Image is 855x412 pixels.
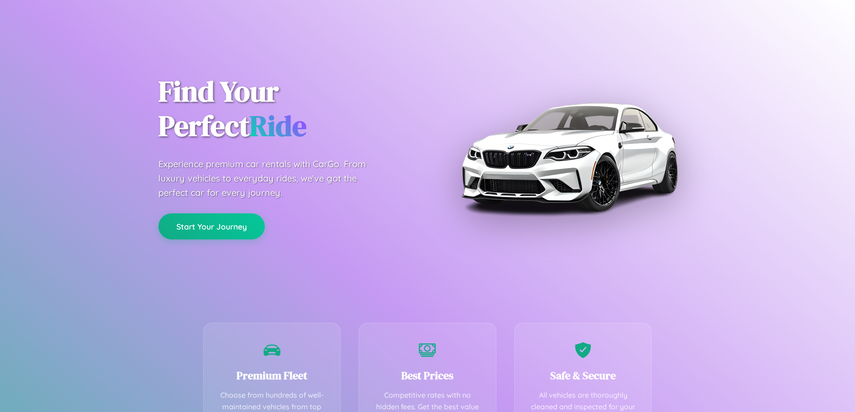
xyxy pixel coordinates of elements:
[158,213,265,239] button: Start Your Journey
[528,368,638,383] h3: Safe & Secure
[158,74,414,143] h1: Find Your Perfect
[158,157,383,200] p: Experience premium car rentals with CarGo. From luxury vehicles to everyday rides, we've got the ...
[217,368,327,383] h3: Premium Fleet
[457,45,681,269] img: Premium BMW car rental vehicle
[373,368,482,383] h3: Best Prices
[250,106,307,145] span: Ride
